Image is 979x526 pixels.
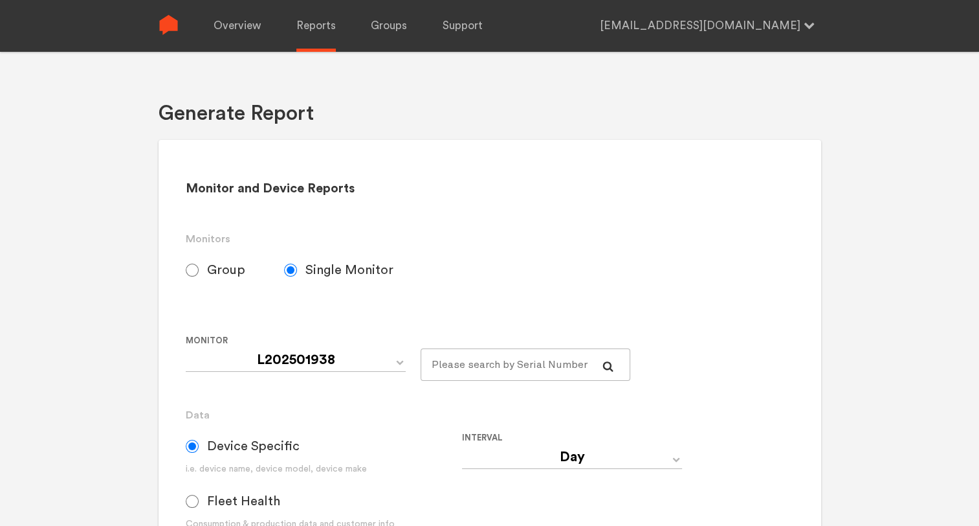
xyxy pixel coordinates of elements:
[186,231,793,247] h3: Monitors
[186,495,199,508] input: Fleet Health
[186,440,199,453] input: Device Specific
[207,439,300,454] span: Device Specific
[284,264,297,277] input: Single Monitor
[207,494,280,509] span: Fleet Health
[186,333,410,349] label: Monitor
[207,262,245,278] span: Group
[186,407,793,423] h3: Data
[186,463,462,476] div: i.e. device name, device model, device make
[159,15,179,35] img: Sense Logo
[462,430,728,446] label: Interval
[159,100,314,127] h1: Generate Report
[305,262,393,278] span: Single Monitor
[421,349,631,381] input: Please search by Serial Number
[186,264,199,277] input: Group
[421,333,621,349] label: For large monitor counts
[186,181,793,197] h2: Monitor and Device Reports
